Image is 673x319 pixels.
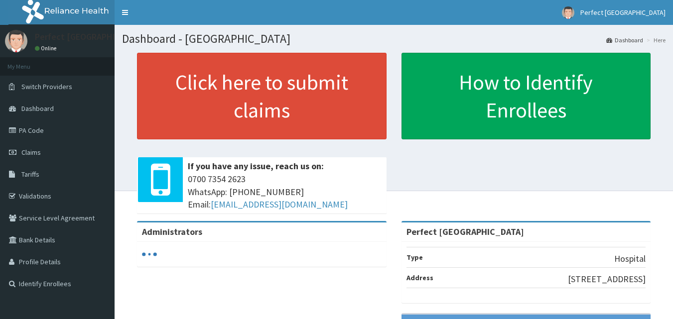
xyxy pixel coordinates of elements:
[562,6,574,19] img: User Image
[406,226,524,237] strong: Perfect [GEOGRAPHIC_DATA]
[211,199,348,210] a: [EMAIL_ADDRESS][DOMAIN_NAME]
[35,32,149,41] p: Perfect [GEOGRAPHIC_DATA]
[21,148,41,157] span: Claims
[402,53,651,139] a: How to Identify Enrollees
[188,173,382,211] span: 0700 7354 2623 WhatsApp: [PHONE_NUMBER] Email:
[21,104,54,113] span: Dashboard
[644,36,666,44] li: Here
[5,30,27,52] img: User Image
[614,252,646,265] p: Hospital
[21,170,39,179] span: Tariffs
[406,253,423,262] b: Type
[188,160,324,172] b: If you have any issue, reach us on:
[606,36,643,44] a: Dashboard
[122,32,666,45] h1: Dashboard - [GEOGRAPHIC_DATA]
[35,45,59,52] a: Online
[406,273,433,282] b: Address
[142,226,202,237] b: Administrators
[580,8,666,17] span: Perfect [GEOGRAPHIC_DATA]
[142,247,157,262] svg: audio-loading
[568,273,646,286] p: [STREET_ADDRESS]
[21,82,72,91] span: Switch Providers
[137,53,387,139] a: Click here to submit claims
